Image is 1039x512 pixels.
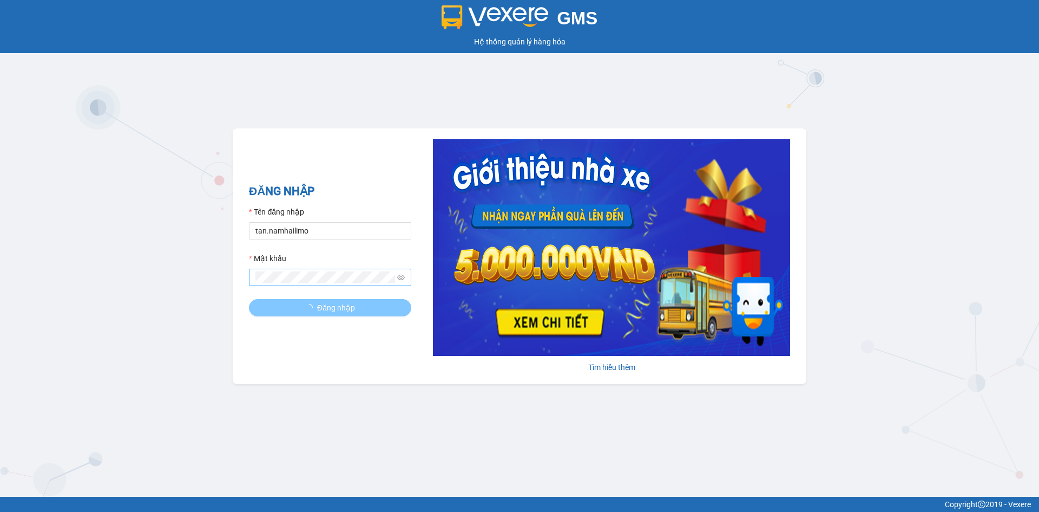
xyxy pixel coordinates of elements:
[8,498,1031,510] div: Copyright 2019 - Vexere
[305,304,317,312] span: loading
[249,206,304,218] label: Tên đăng nhập
[433,361,790,373] div: Tìm hiểu thêm
[397,274,405,281] span: eye
[978,501,985,508] span: copyright
[249,252,286,264] label: Mật khẩu
[3,36,1036,48] div: Hệ thống quản lý hàng hóa
[442,5,549,29] img: logo 2
[255,271,395,283] input: Mật khẩu
[249,183,411,200] h2: ĐĂNG NHẬP
[317,302,355,314] span: Đăng nhập
[442,16,598,25] a: GMS
[249,222,411,239] input: Tên đăng nhập
[557,8,597,28] span: GMS
[249,299,411,316] button: Đăng nhập
[433,139,790,356] img: banner-0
